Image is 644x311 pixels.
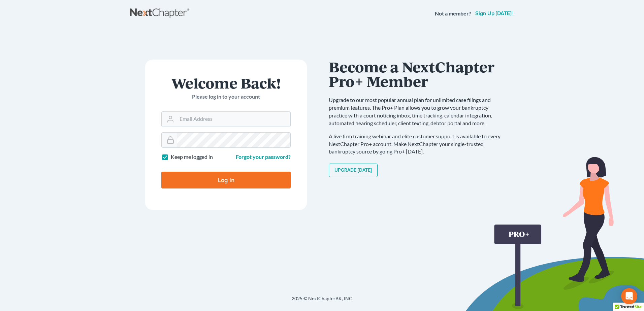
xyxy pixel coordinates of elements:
[236,153,291,160] a: Forgot your password?
[329,133,507,156] p: A live firm training webinar and elite customer support is available to every NextChapter Pro+ ac...
[474,11,514,16] a: Sign up [DATE]!
[329,164,378,177] a: Upgrade [DATE]
[161,76,291,90] h1: Welcome Back!
[329,96,507,127] p: Upgrade to our most popular annual plan for unlimited case filings and premium features. The Pro+...
[177,112,290,127] input: Email Address
[171,153,213,161] label: Keep me logged in
[130,295,514,307] div: 2025 © NextChapterBK, INC
[161,93,291,101] p: Please log in to your account
[161,172,291,188] input: Log In
[329,60,507,88] h1: Become a NextChapter Pro+ Member
[621,288,637,304] div: Open Intercom Messenger
[435,10,471,18] strong: Not a member?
